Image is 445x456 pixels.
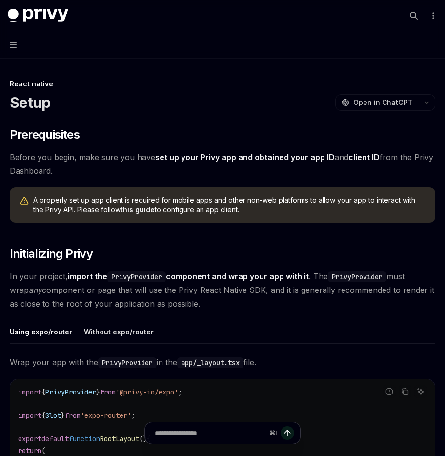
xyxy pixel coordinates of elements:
[8,9,68,22] img: dark logo
[18,411,41,420] span: import
[68,271,309,281] strong: import the component and wrap your app with it
[45,388,96,396] span: PrivyProvider
[399,385,411,398] button: Copy the contents from the code block
[96,388,100,396] span: }
[20,196,29,206] svg: Warning
[41,388,45,396] span: {
[61,411,65,420] span: }
[335,94,419,111] button: Open in ChatGPT
[10,127,80,143] span: Prerequisites
[65,411,81,420] span: from
[281,426,294,440] button: Send message
[116,388,178,396] span: '@privy-io/expo'
[10,269,435,311] span: In your project, . The must wrap component or page that will use the Privy React Native SDK, and ...
[10,150,435,178] span: Before you begin, make sure you have and from the Privy Dashboard.
[383,385,396,398] button: Report incorrect code
[84,320,154,343] div: Without expo/router
[81,411,131,420] span: 'expo-router'
[328,271,386,282] code: PrivyProvider
[121,206,155,214] a: this guide
[353,98,413,107] span: Open in ChatGPT
[10,94,50,111] h1: Setup
[177,357,243,368] code: app/_layout.tsx
[155,422,265,444] input: Ask a question...
[100,388,116,396] span: from
[45,411,61,420] span: Slot
[10,355,435,369] span: Wrap your app with the in the file.
[406,8,422,23] button: Open search
[348,152,380,163] a: client ID
[131,411,135,420] span: ;
[41,411,45,420] span: {
[155,152,335,163] a: set up your Privy app and obtained your app ID
[10,320,72,343] div: Using expo/router
[29,285,42,295] em: any
[414,385,427,398] button: Ask AI
[427,9,437,22] button: More actions
[98,357,157,368] code: PrivyProvider
[10,79,435,89] div: React native
[33,195,425,215] span: A properly set up app client is required for mobile apps and other non-web platforms to allow you...
[178,388,182,396] span: ;
[18,388,41,396] span: import
[10,246,93,262] span: Initializing Privy
[107,271,166,282] code: PrivyProvider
